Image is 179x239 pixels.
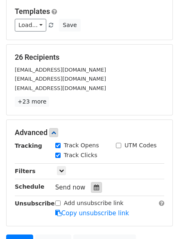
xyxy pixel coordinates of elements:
[15,183,44,190] strong: Schedule
[138,200,179,239] iframe: Chat Widget
[15,97,49,107] a: +23 more
[64,141,99,150] label: Track Opens
[15,85,106,91] small: [EMAIL_ADDRESS][DOMAIN_NAME]
[64,151,97,160] label: Track Clicks
[64,199,124,207] label: Add unsubscribe link
[15,7,50,16] a: Templates
[15,168,36,174] strong: Filters
[125,141,156,150] label: UTM Codes
[59,19,80,32] button: Save
[15,128,164,137] h5: Advanced
[55,184,86,191] span: Send now
[15,67,106,73] small: [EMAIL_ADDRESS][DOMAIN_NAME]
[55,210,129,217] a: Copy unsubscribe link
[15,53,164,62] h5: 26 Recipients
[15,142,42,149] strong: Tracking
[15,19,46,32] a: Load...
[15,200,55,207] strong: Unsubscribe
[15,76,106,82] small: [EMAIL_ADDRESS][DOMAIN_NAME]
